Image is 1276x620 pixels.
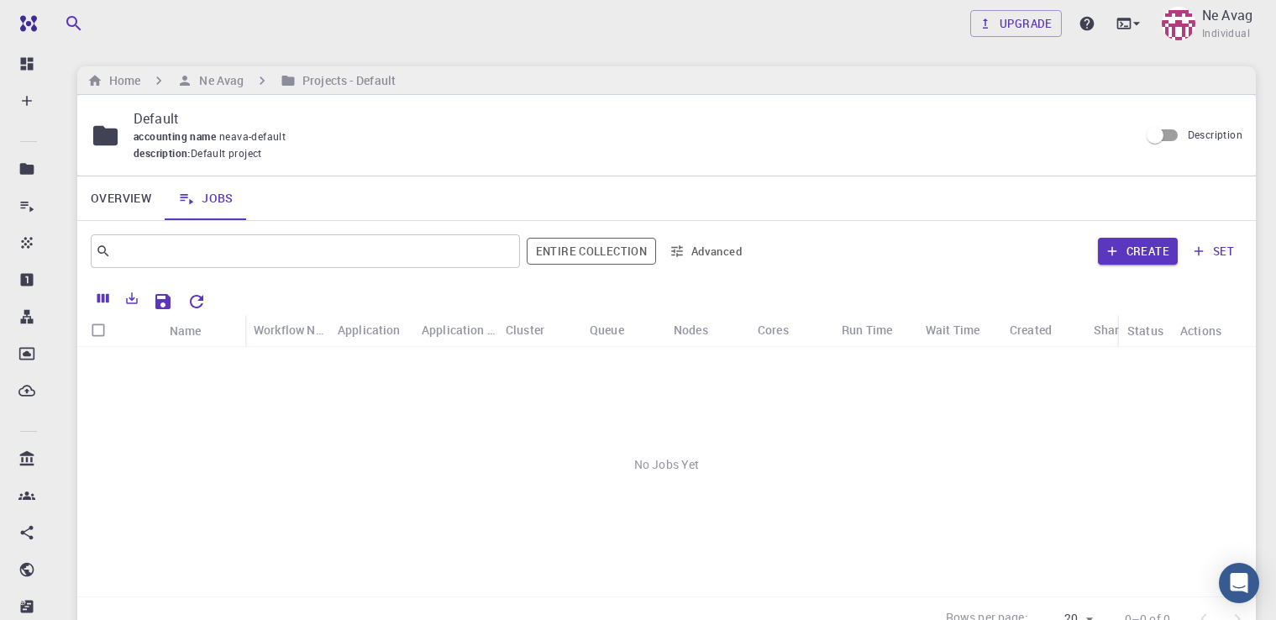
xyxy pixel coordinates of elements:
p: Ne Avag [1202,5,1252,25]
span: accounting name [134,129,219,143]
img: Ne Avag [1162,7,1195,40]
button: Columns [89,285,118,312]
div: Shared [1094,313,1132,346]
nav: breadcrumb [84,71,399,90]
div: Application Version [413,313,497,346]
div: Wait Time [926,313,979,346]
button: Reset Explorer Settings [180,285,213,318]
div: Name [161,314,245,347]
span: description : [134,145,191,162]
div: Cluster [506,313,544,346]
h6: Ne Avag [192,71,244,90]
p: Workflows [49,307,50,327]
button: Advanced [663,238,750,265]
div: Open Intercom Messenger [1219,563,1259,603]
p: Shared with me [49,523,50,543]
div: Actions [1172,314,1256,347]
p: Dropbox [49,344,50,364]
div: Run Time [842,313,892,346]
div: Actions [1180,314,1221,347]
a: Jobs [165,176,247,220]
div: Application [329,313,413,346]
p: Dashboard [49,54,50,74]
span: Description [1188,128,1242,141]
p: Shared externally [49,596,50,617]
span: neava-default [219,129,292,143]
div: Nodes [665,313,749,346]
div: Nodes [674,313,708,346]
p: Materials [49,233,50,253]
div: Cores [758,313,789,346]
div: Status [1127,314,1163,347]
div: Application [338,313,401,346]
p: Shared publicly [49,560,50,580]
h6: Home [102,71,140,90]
button: Save Explorer Settings [146,285,180,318]
div: Created [1010,313,1052,346]
img: logo [13,15,37,32]
a: Upgrade [970,10,1062,37]
div: Workflow Name [254,313,329,346]
p: Default [134,108,1126,129]
p: External Uploads [49,381,50,401]
div: Application Version [422,313,497,346]
div: Queue [590,313,624,346]
div: No Jobs Yet [77,347,1256,582]
span: Individual [1202,25,1250,42]
div: Created [1001,313,1085,346]
div: Status [1119,314,1172,347]
button: Entire collection [527,238,656,265]
div: Icon [119,314,161,347]
a: Overview [77,176,165,220]
p: Jobs [49,196,50,216]
p: Properties [49,270,50,290]
div: Cores [749,313,833,346]
span: Filter throughout whole library including sets (folders) [527,238,656,265]
div: Workflow Name [245,313,329,346]
h6: Projects - Default [296,71,396,90]
p: Projects [49,159,50,179]
button: Create [1098,238,1178,265]
div: Name [170,314,202,347]
div: Cluster [497,313,581,346]
div: Run Time [833,313,917,346]
button: Export [118,285,146,312]
button: set [1184,238,1242,265]
div: Shared [1085,313,1169,346]
div: Wait Time [917,313,1001,346]
span: Default project [191,145,262,162]
div: Queue [581,313,665,346]
p: Accounts [49,486,50,506]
